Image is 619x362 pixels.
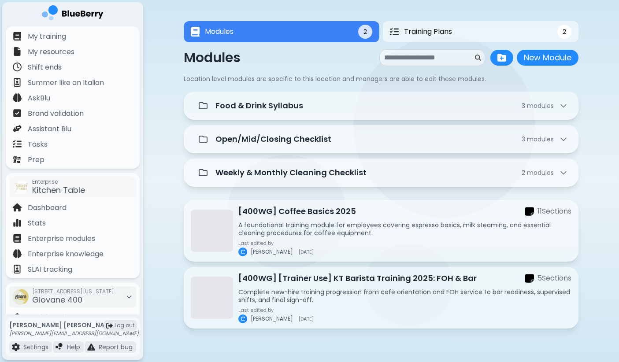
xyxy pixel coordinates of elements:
img: file icon [13,313,22,321]
img: folder plus icon [497,53,506,62]
span: Giovane 400 [32,294,82,305]
img: sections icon [525,273,534,284]
p: Enterprise knowledge [28,249,104,259]
span: module s [527,168,554,177]
p: Food & Drink Syllabus [215,100,303,112]
img: file icon [13,63,22,71]
span: 2 [363,28,367,36]
img: file icon [13,249,22,258]
p: AskBlu [28,93,50,103]
span: Training Plans [404,26,452,37]
img: company logo [42,5,104,23]
p: Summer like an Italian [28,78,104,88]
a: [400WG] Coffee Basics 2025sections icon11SectionsA foundational training module for employees cov... [184,200,578,262]
span: 2 [522,169,554,177]
span: Modules [205,26,234,37]
p: [PERSON_NAME][EMAIL_ADDRESS][DOMAIN_NAME] [9,330,139,337]
p: Open/Mid/Closing Checklist [215,133,331,145]
p: Stats [28,218,46,229]
img: file icon [13,265,22,273]
p: Brand validation [28,108,84,119]
img: file icon [13,124,22,133]
p: 11 Section s [537,206,571,217]
img: file icon [13,32,22,41]
p: Report bug [99,343,133,351]
p: Help [67,343,80,351]
p: SLAI tracking [28,264,72,275]
span: [STREET_ADDRESS][US_STATE] [32,288,114,295]
p: My resources [28,47,74,57]
p: Modules [184,50,241,66]
span: C [241,315,245,323]
span: Enterprise [32,178,85,185]
img: file icon [13,93,22,102]
span: C [241,248,245,256]
span: Kitchen Table [32,185,85,196]
img: file icon [13,78,22,87]
p: [400WG] Coffee Basics 2025 [238,205,356,218]
button: ModulesModules2 [184,21,379,42]
p: Shift ends [28,62,62,73]
p: Last edited by [238,307,314,313]
span: [PERSON_NAME] [251,248,293,255]
p: Assistant Blu [28,124,71,134]
img: Modules [191,27,200,37]
img: file icon [13,109,22,118]
span: [DATE] [298,249,314,255]
p: Settings [23,343,48,351]
img: file icon [13,155,22,164]
span: [PERSON_NAME] [251,315,293,322]
p: Enterprise modules [28,233,95,244]
span: 3 [522,135,554,143]
p: Weekly & Monthly Cleaning Checklist [215,166,367,179]
img: search icon [475,55,481,61]
img: file icon [13,234,22,243]
img: file icon [87,343,95,351]
p: [PERSON_NAME] [PERSON_NAME] [9,321,139,329]
img: company thumbnail [13,289,29,305]
img: file icon [13,47,22,56]
img: file icon [13,140,22,148]
p: My training [28,31,66,42]
span: 3 [522,102,554,110]
img: file icon [12,343,20,351]
img: file icon [56,343,63,351]
img: company thumbnail [15,180,29,194]
img: file icon [13,218,22,227]
p: Complete new-hire training progression from cafe orientation and FOH service to bar readiness, su... [238,288,571,304]
img: Training Plans [390,27,399,36]
img: sections icon [525,207,534,217]
span: module s [527,101,554,110]
p: Dashboard [28,312,67,323]
span: module s [527,135,554,144]
span: 2 [563,28,566,36]
span: [DATE] [298,316,314,321]
a: [400WG] [Trainer Use] KT Barista Training 2025: FOH & Barsections icon5SectionsComplete new-hire ... [184,267,578,329]
button: Training PlansTraining Plans2 [383,21,578,42]
p: Location level modules are specific to this location and managers are able to edit these modules. [184,75,578,83]
button: New Module [517,50,578,66]
p: A foundational training module for employees covering espresso basics, milk steaming, and essenti... [238,221,571,237]
p: Prep [28,155,44,165]
p: 5 Section s [537,273,571,284]
img: file icon [13,203,22,212]
img: logout [106,322,113,329]
p: [400WG] [Trainer Use] KT Barista Training 2025: FOH & Bar [238,272,477,284]
span: Log out [115,322,134,329]
p: Last edited by [238,240,314,246]
p: Tasks [28,139,48,150]
p: Dashboard [28,203,67,213]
